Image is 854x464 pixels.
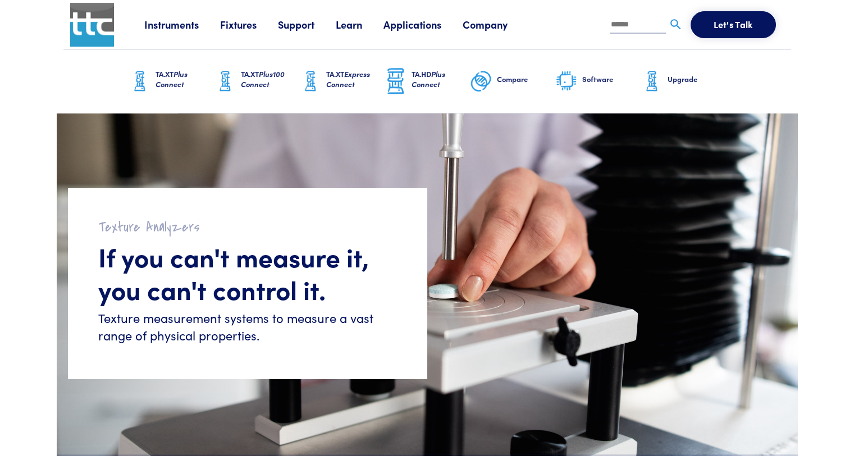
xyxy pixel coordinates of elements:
a: Company [463,17,529,31]
h6: TA.XT [241,69,299,89]
a: TA.HDPlus Connect [385,50,470,113]
h6: Upgrade [668,74,726,84]
a: Applications [383,17,463,31]
h6: Software [582,74,641,84]
img: ta-xt-graphic.png [214,67,236,95]
h6: TA.XT [326,69,385,89]
a: Upgrade [641,50,726,113]
a: TA.XTPlus Connect [129,50,214,113]
a: Fixtures [220,17,278,31]
h6: Texture measurement systems to measure a vast range of physical properties. [98,310,397,344]
a: TA.XTPlus100 Connect [214,50,299,113]
a: Compare [470,50,555,113]
img: compare-graphic.png [470,67,492,95]
a: Learn [336,17,383,31]
img: ta-xt-graphic.png [299,67,322,95]
h2: Texture Analyzers [98,219,397,236]
span: Plus Connect [412,69,445,89]
span: Plus100 Connect [241,69,285,89]
img: ttc_logo_1x1_v1.0.png [70,3,114,47]
a: Support [278,17,336,31]
h1: If you can't measure it, you can't control it. [98,240,397,305]
h6: Compare [497,74,555,84]
img: ta-xt-graphic.png [641,67,663,95]
span: Express Connect [326,69,370,89]
h6: TA.HD [412,69,470,89]
button: Let's Talk [691,11,776,38]
a: Software [555,50,641,113]
a: TA.XTExpress Connect [299,50,385,113]
img: ta-hd-graphic.png [385,67,407,96]
h6: TA.XT [156,69,214,89]
img: software-graphic.png [555,70,578,93]
img: ta-xt-graphic.png [129,67,151,95]
span: Plus Connect [156,69,188,89]
a: Instruments [144,17,220,31]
